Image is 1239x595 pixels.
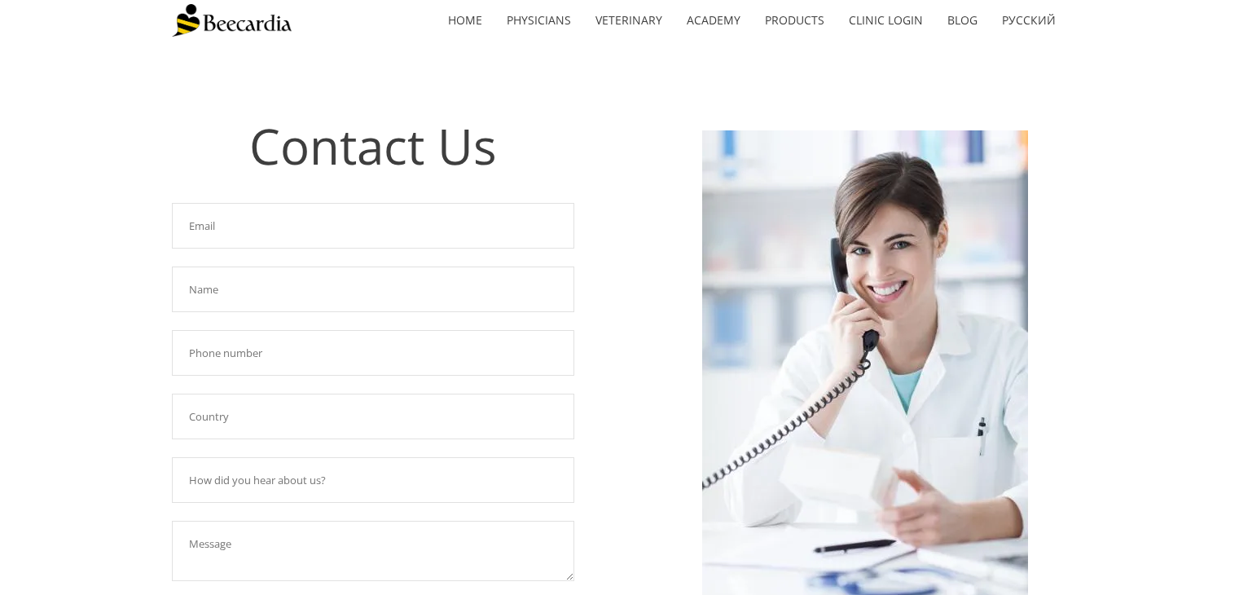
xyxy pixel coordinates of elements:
span: Contact Us [249,112,497,179]
input: Country [172,394,574,439]
a: Products [753,2,837,39]
a: Clinic Login [837,2,935,39]
a: Academy [674,2,753,39]
a: Veterinary [583,2,674,39]
input: Phone number [172,330,574,376]
input: How did you hear about us? [172,457,574,503]
a: Blog [935,2,990,39]
img: Beecardia [172,4,292,37]
input: Name [172,267,574,312]
a: Physicians [494,2,583,39]
a: home [436,2,494,39]
input: Email [172,203,574,249]
a: Русский [990,2,1068,39]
